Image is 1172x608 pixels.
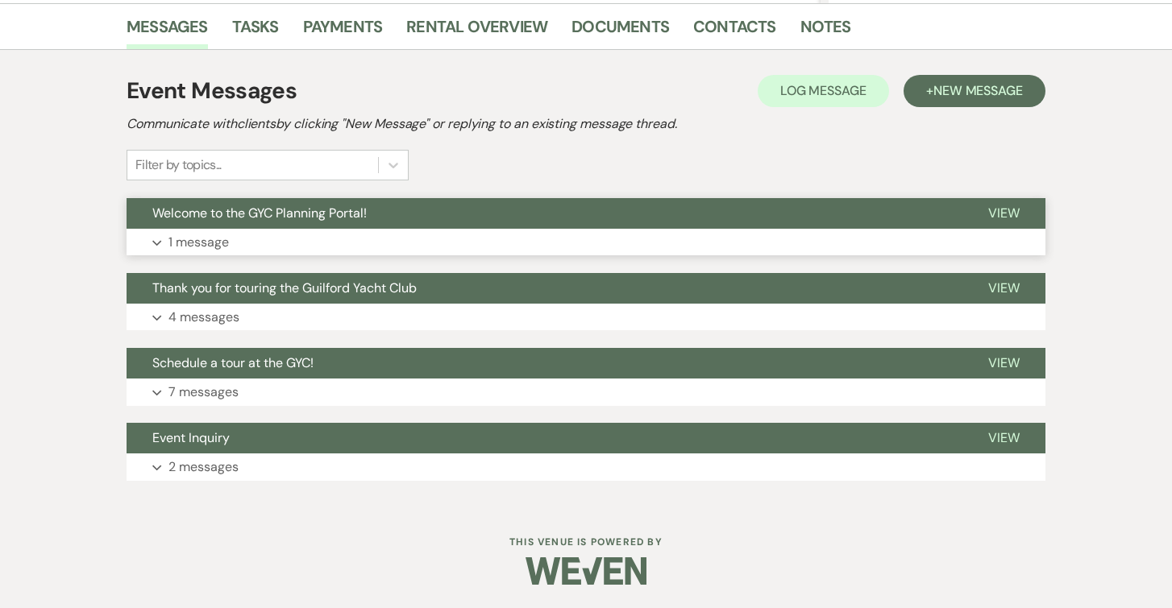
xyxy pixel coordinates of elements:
span: View [988,279,1020,296]
a: Payments [303,14,383,49]
span: View [988,354,1020,371]
button: Thank you for touring the Guilford Yacht Club [127,273,962,304]
span: View [988,429,1020,446]
h2: Communicate with clients by clicking "New Message" or replying to an existing message thread. [127,114,1045,134]
img: Weven Logo [526,543,646,599]
p: 7 messages [168,382,239,403]
button: Welcome to the GYC Planning Portal! [127,198,962,229]
button: View [962,198,1045,229]
button: Log Message [758,75,889,107]
button: 2 messages [127,453,1045,481]
button: View [962,348,1045,378]
span: Event Inquiry [152,429,230,446]
p: 4 messages [168,307,239,328]
a: Contacts [693,14,776,49]
p: 2 messages [168,457,239,478]
span: Thank you for touring the Guilford Yacht Club [152,279,417,296]
button: 1 message [127,229,1045,256]
button: +New Message [904,75,1045,107]
button: View [962,273,1045,304]
span: Schedule a tour at the GYC! [152,354,314,371]
h1: Event Messages [127,74,297,108]
div: Filter by topics... [135,155,222,175]
span: Log Message [780,82,867,99]
a: Notes [800,14,851,49]
button: Event Inquiry [127,423,962,453]
p: 1 message [168,232,229,253]
span: View [988,205,1020,221]
button: View [962,423,1045,453]
a: Rental Overview [406,14,547,49]
span: New Message [933,82,1023,99]
a: Documents [571,14,669,49]
button: 7 messages [127,378,1045,406]
button: Schedule a tour at the GYC! [127,348,962,378]
span: Welcome to the GYC Planning Portal! [152,205,367,221]
a: Messages [127,14,208,49]
button: 4 messages [127,304,1045,331]
a: Tasks [232,14,279,49]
